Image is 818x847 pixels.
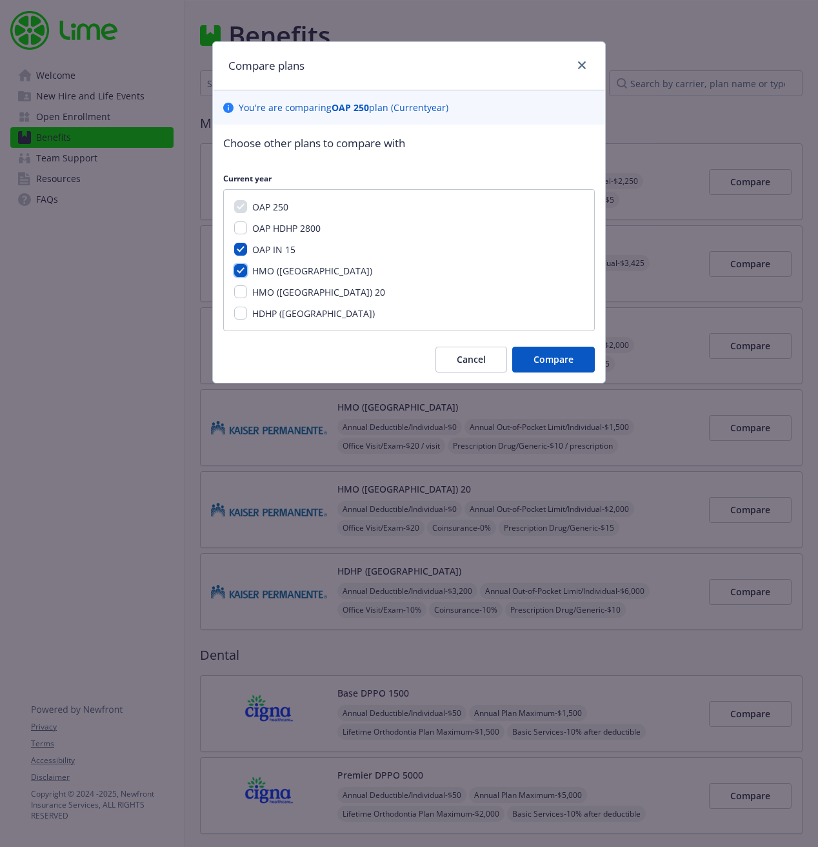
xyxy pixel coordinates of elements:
span: OAP IN 15 [252,243,295,256]
span: Compare [534,353,574,365]
button: Cancel [435,347,507,372]
button: Compare [512,347,595,372]
p: Choose other plans to compare with [223,135,595,152]
span: Cancel [457,353,486,365]
a: close [574,57,590,73]
b: OAP 250 [332,101,369,114]
p: Current year [223,173,595,184]
span: HMO ([GEOGRAPHIC_DATA]) 20 [252,286,385,298]
span: OAP HDHP 2800 [252,222,321,234]
span: HMO ([GEOGRAPHIC_DATA]) [252,265,372,277]
h1: Compare plans [228,57,304,74]
span: HDHP ([GEOGRAPHIC_DATA]) [252,307,375,320]
span: OAP 250 [252,201,288,213]
p: You ' re are comparing plan ( Current year) [239,101,448,114]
